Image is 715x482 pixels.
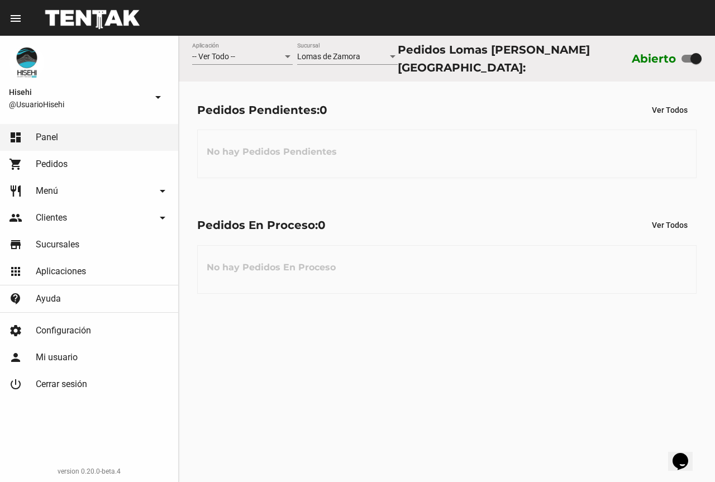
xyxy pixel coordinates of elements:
span: 0 [320,103,327,117]
span: 0 [318,218,326,232]
h3: No hay Pedidos Pendientes [198,135,346,169]
mat-icon: person [9,351,22,364]
span: -- Ver Todo -- [192,52,235,61]
mat-icon: dashboard [9,131,22,144]
span: Hisehi [9,85,147,99]
button: Ver Todos [643,215,697,235]
span: Cerrar sesión [36,379,87,390]
mat-icon: menu [9,12,22,25]
img: b10aa081-330c-4927-a74e-08896fa80e0a.jpg [9,45,45,80]
span: Clientes [36,212,67,223]
mat-icon: restaurant [9,184,22,198]
mat-icon: shopping_cart [9,158,22,171]
span: Ver Todos [652,106,688,114]
h3: No hay Pedidos En Proceso [198,251,345,284]
span: Menú [36,185,58,197]
div: version 0.20.0-beta.4 [9,466,169,477]
span: Pedidos [36,159,68,170]
mat-icon: apps [9,265,22,278]
mat-icon: arrow_drop_down [156,211,169,225]
span: Lomas de Zamora [297,52,360,61]
mat-icon: settings [9,324,22,337]
mat-icon: people [9,211,22,225]
span: Panel [36,132,58,143]
span: Mi usuario [36,352,78,363]
span: Ver Todos [652,221,688,230]
span: @UsuarioHisehi [9,99,147,110]
mat-icon: arrow_drop_down [156,184,169,198]
mat-icon: contact_support [9,292,22,306]
span: Configuración [36,325,91,336]
div: Pedidos En Proceso: [197,216,326,234]
span: Sucursales [36,239,79,250]
span: Ayuda [36,293,61,304]
button: Ver Todos [643,100,697,120]
mat-icon: arrow_drop_down [151,90,165,104]
label: Abierto [632,50,676,68]
mat-icon: power_settings_new [9,378,22,391]
span: Aplicaciones [36,266,86,277]
div: Pedidos Pendientes: [197,101,327,119]
mat-icon: store [9,238,22,251]
div: Pedidos Lomas [PERSON_NAME][GEOGRAPHIC_DATA]: [398,41,627,77]
iframe: chat widget [668,437,704,471]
